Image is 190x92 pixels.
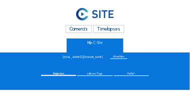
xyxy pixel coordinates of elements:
a: C-SITE Logo [24,7,166,23]
div: Afmelden [110,55,127,59]
span: Projecten [53,72,64,75]
img: C-SITE Logo [76,8,114,20]
div: [EMAIL_ADDRESS][DOMAIN_NAME] [63,56,103,58]
div: Timelapses [93,25,125,33]
span: Likes en Tags [87,72,102,75]
div: Camera's [66,25,92,33]
span: Profiel [128,72,135,75]
a: Mijn C-Site [67,38,124,46]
